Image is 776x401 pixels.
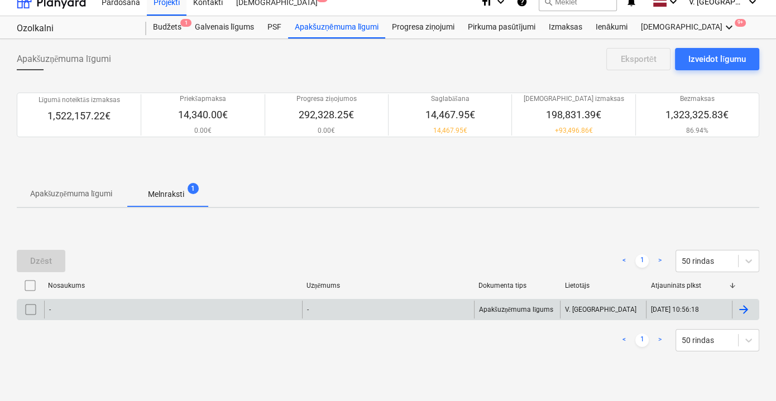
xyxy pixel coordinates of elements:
p: 0.00€ [296,126,357,136]
div: Atjaunināts plkst [651,282,728,290]
a: Page 1 is your current page [635,254,649,268]
div: - [307,306,309,313]
p: 198,831.39€ [523,108,624,122]
div: [DEMOGRAPHIC_DATA] [634,16,743,38]
a: Pirkuma pasūtījumi [461,16,542,38]
p: Progresa ziņojumos [296,94,357,104]
p: 0.00€ [178,126,228,136]
a: Next page [653,334,667,347]
div: V. [GEOGRAPHIC_DATA] [560,301,646,318]
div: Nosaukums [48,282,298,289]
div: Lietotājs [565,282,642,290]
a: Apakšuzņēmuma līgumi [288,16,385,38]
p: Priekšapmaksa [178,94,228,104]
div: [DATE] 10:56:18 [651,306,699,313]
p: 1,522,157.22€ [39,109,120,123]
p: [DEMOGRAPHIC_DATA] izmaksas [523,94,624,104]
p: 14,467.95€ [425,108,475,122]
a: Next page [653,254,667,268]
span: 9+ [735,19,746,27]
a: Ienākumi [589,16,634,38]
a: Previous page [617,334,631,347]
p: Melnraksti [148,189,184,200]
a: PSF [261,16,288,38]
p: 86.94% [665,126,729,136]
span: 1 [188,183,199,194]
p: 292,328.25€ [296,108,357,122]
p: 14,340.00€ [178,108,228,122]
div: Ozolkalni [17,23,133,35]
p: + 93,496.86€ [523,126,624,136]
p: Saglabāšana [425,94,475,104]
div: - [49,306,51,313]
i: keyboard_arrow_down [722,21,736,34]
a: Budžets1 [146,16,188,38]
button: Izveidot līgumu [675,48,759,70]
p: 14,467.95€ [425,126,475,136]
p: 1,323,325.83€ [665,108,729,122]
div: Budžets [146,16,188,38]
a: Galvenais līgums [188,16,261,38]
a: Izmaksas [542,16,589,38]
a: Page 1 is your current page [635,334,649,347]
span: 1 [180,19,191,27]
div: Izveidot līgumu [688,52,746,66]
p: Līgumā noteiktās izmaksas [39,95,120,105]
div: Apakšuzņēmuma līgums [479,306,553,314]
span: Apakšuzņēmuma līgumi [17,52,111,66]
p: Apakšuzņēmuma līgumi [30,188,112,200]
a: Progresa ziņojumi [385,16,461,38]
p: Bezmaksas [665,94,729,104]
div: Uzņēmums [306,282,470,290]
a: Previous page [617,254,631,268]
div: Dokumenta tips [478,282,555,289]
